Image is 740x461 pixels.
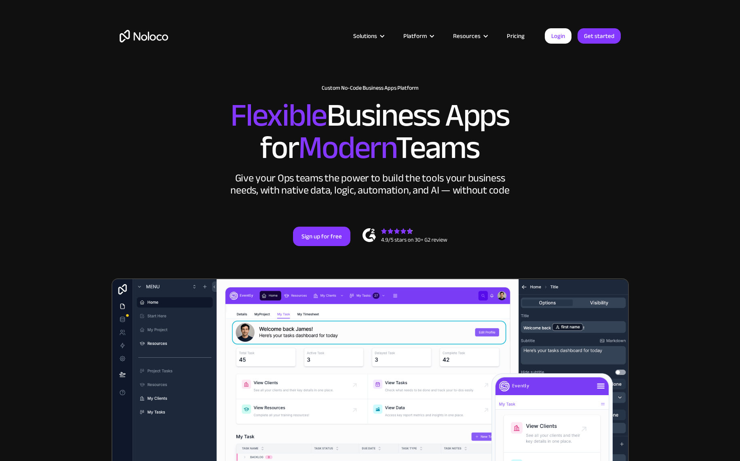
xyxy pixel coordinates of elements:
div: Platform [393,31,443,41]
div: Give your Ops teams the power to build the tools your business needs, with native data, logic, au... [229,172,512,196]
div: Solutions [343,31,393,41]
a: Get started [578,28,621,44]
div: Solutions [353,31,377,41]
div: Resources [453,31,481,41]
span: Flexible [230,85,327,145]
div: Platform [403,31,427,41]
a: Sign up for free [293,227,350,246]
a: Pricing [497,31,535,41]
a: home [120,30,168,42]
span: Modern [298,118,396,178]
h2: Business Apps for Teams [120,99,621,164]
div: Resources [443,31,497,41]
a: Login [545,28,571,44]
h1: Custom No-Code Business Apps Platform [120,85,621,91]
